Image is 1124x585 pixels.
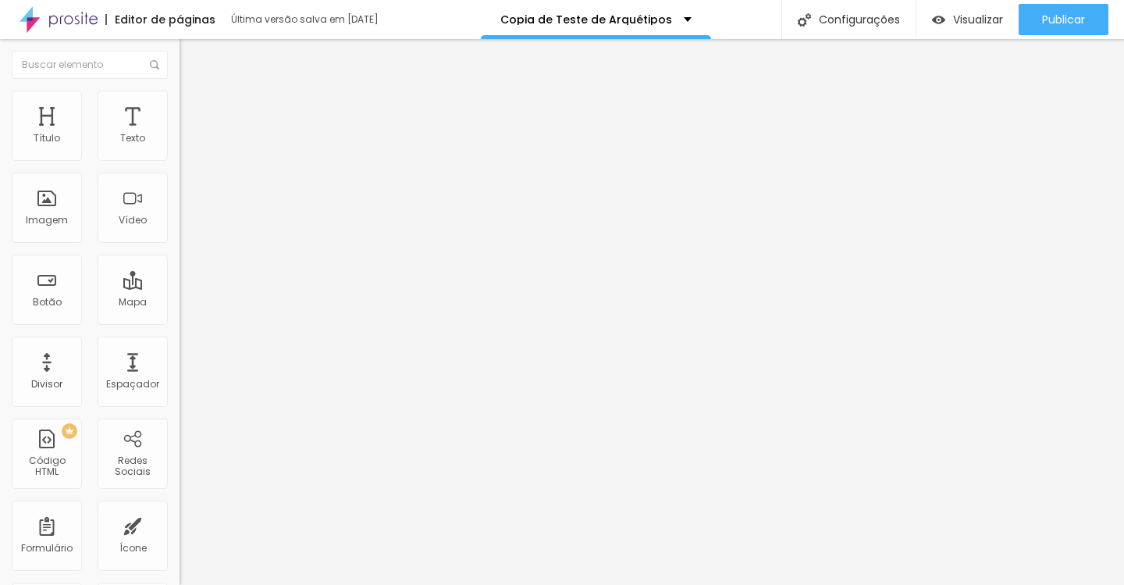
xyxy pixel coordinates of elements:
div: Divisor [31,379,62,390]
span: Visualizar [953,13,1003,26]
img: view-1.svg [932,13,945,27]
div: Redes Sociais [101,455,163,478]
div: Código HTML [16,455,77,478]
div: Espaçador [106,379,159,390]
div: Imagem [26,215,68,226]
div: Ícone [119,543,147,554]
iframe: Editor [180,39,1124,585]
div: Última versão salva em [DATE] [231,15,411,24]
button: Visualizar [916,4,1019,35]
p: Copia de Teste de Arquétipos [500,14,672,25]
div: Vídeo [119,215,147,226]
div: Título [34,133,60,144]
div: Mapa [119,297,147,308]
input: Buscar elemento [12,51,168,79]
div: Editor de páginas [105,14,215,25]
div: Formulário [21,543,73,554]
img: Icone [150,60,159,70]
button: Publicar [1019,4,1108,35]
div: Texto [120,133,145,144]
span: Publicar [1042,13,1085,26]
div: Botão [33,297,62,308]
img: Icone [798,13,811,27]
